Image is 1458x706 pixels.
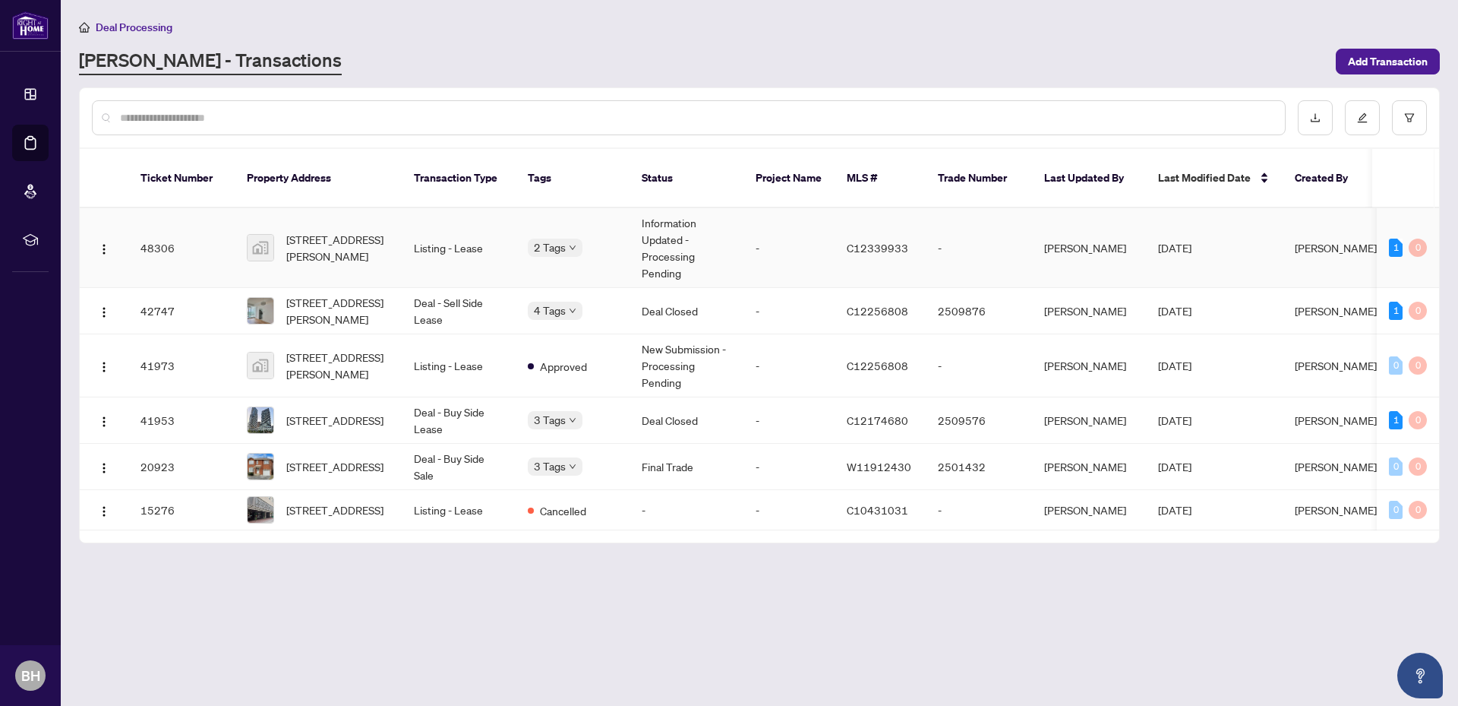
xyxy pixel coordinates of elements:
div: 0 [1389,356,1403,375]
td: New Submission - Processing Pending [630,334,743,397]
td: 2509576 [926,397,1032,444]
div: 1 [1389,302,1403,320]
span: home [79,22,90,33]
td: 41953 [128,397,235,444]
span: [DATE] [1158,413,1191,427]
div: 0 [1409,501,1427,519]
button: filter [1392,100,1427,135]
td: 42747 [128,288,235,334]
img: Logo [98,306,110,318]
span: [PERSON_NAME] [1295,413,1377,427]
button: download [1298,100,1333,135]
span: [DATE] [1158,304,1191,318]
span: C12256808 [847,359,908,372]
th: MLS # [835,149,926,208]
span: filter [1404,112,1415,123]
th: Trade Number [926,149,1032,208]
span: down [569,463,576,470]
span: down [569,416,576,424]
span: [PERSON_NAME] [1295,359,1377,372]
td: [PERSON_NAME] [1032,288,1146,334]
td: [PERSON_NAME] [1032,208,1146,288]
button: Logo [92,408,116,432]
span: [PERSON_NAME] [1295,304,1377,318]
span: [PERSON_NAME] [1295,503,1377,517]
span: Deal Processing [96,21,172,34]
button: Logo [92,236,116,260]
span: BH [21,665,40,686]
td: Listing - Lease [402,490,516,530]
button: Logo [92,353,116,378]
span: [DATE] [1158,241,1191,255]
span: [STREET_ADDRESS][PERSON_NAME] [286,231,390,264]
span: C12174680 [847,413,908,427]
span: 2 Tags [534,239,566,256]
td: - [743,288,835,334]
td: - [743,334,835,397]
span: [DATE] [1158,359,1191,372]
button: Add Transaction [1336,49,1440,74]
td: - [743,444,835,490]
div: 0 [1409,411,1427,429]
td: Deal - Buy Side Lease [402,397,516,444]
a: [PERSON_NAME] - Transactions [79,48,342,75]
th: Last Updated By [1032,149,1146,208]
button: Logo [92,454,116,479]
img: thumbnail-img [248,407,273,433]
span: down [569,307,576,315]
img: thumbnail-img [248,353,273,378]
span: [DATE] [1158,460,1191,473]
img: thumbnail-img [248,298,273,324]
span: [STREET_ADDRESS] [286,502,383,518]
th: Transaction Type [402,149,516,208]
td: [PERSON_NAME] [1032,490,1146,530]
td: 41973 [128,334,235,397]
span: [PERSON_NAME] [1295,241,1377,255]
span: [PERSON_NAME] [1295,460,1377,473]
td: - [743,397,835,444]
span: Last Modified Date [1158,169,1251,186]
td: Deal Closed [630,397,743,444]
span: W11912430 [847,460,911,473]
td: - [743,490,835,530]
th: Status [630,149,743,208]
img: thumbnail-img [248,497,273,523]
td: [PERSON_NAME] [1032,334,1146,397]
div: 0 [1409,302,1427,320]
td: Deal - Sell Side Lease [402,288,516,334]
span: C10431031 [847,503,908,517]
td: 15276 [128,490,235,530]
div: 1 [1389,411,1403,429]
img: thumbnail-img [248,454,273,480]
span: 3 Tags [534,457,566,475]
td: 20923 [128,444,235,490]
span: [STREET_ADDRESS][PERSON_NAME] [286,294,390,328]
td: 48306 [128,208,235,288]
span: [STREET_ADDRESS] [286,412,383,429]
div: 0 [1409,356,1427,375]
img: thumbnail-img [248,235,273,261]
img: Logo [98,361,110,373]
div: 0 [1409,239,1427,257]
td: - [926,208,1032,288]
td: 2501432 [926,444,1032,490]
td: Listing - Lease [402,334,516,397]
span: [DATE] [1158,503,1191,517]
button: Open asap [1397,653,1443,698]
span: 4 Tags [534,302,566,319]
span: C12256808 [847,304,908,318]
span: 3 Tags [534,411,566,429]
th: Property Address [235,149,402,208]
span: Approved [540,358,587,375]
th: Project Name [743,149,835,208]
span: edit [1357,112,1368,123]
td: [PERSON_NAME] [1032,397,1146,444]
td: - [743,208,835,288]
td: 2509876 [926,288,1032,334]
td: Listing - Lease [402,208,516,288]
td: Deal Closed [630,288,743,334]
div: 0 [1389,457,1403,476]
th: Created By [1283,149,1374,208]
div: 1 [1389,239,1403,257]
td: - [630,490,743,530]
